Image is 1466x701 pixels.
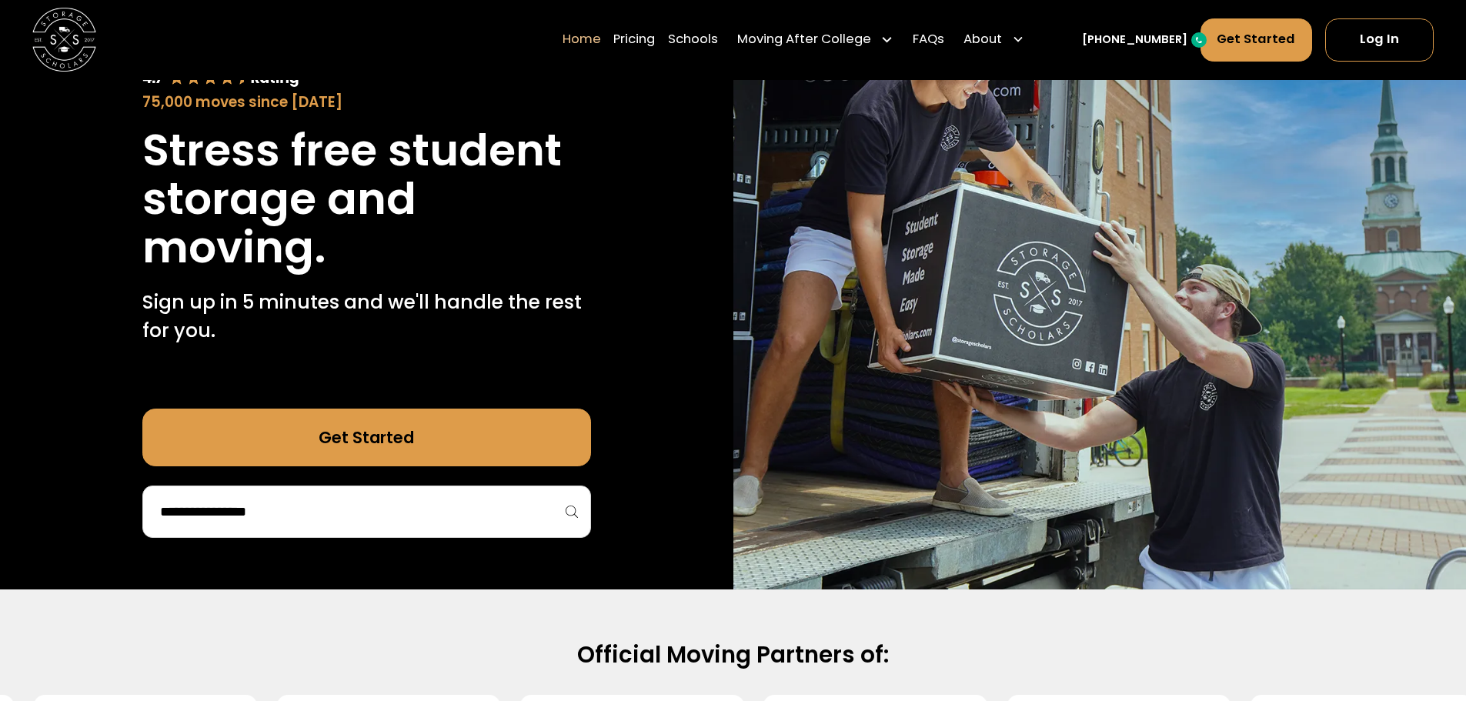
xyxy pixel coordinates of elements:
div: 75,000 moves since [DATE] [142,92,591,113]
h2: Official Moving Partners of: [221,640,1246,669]
div: About [963,31,1002,50]
a: FAQs [913,18,944,62]
h1: Stress free student storage and moving. [142,126,591,272]
a: Get Started [1201,18,1313,62]
a: Get Started [142,409,591,466]
a: Home [563,18,601,62]
a: Log In [1325,18,1434,62]
p: Sign up in 5 minutes and we'll handle the rest for you. [142,288,591,345]
a: [PHONE_NUMBER] [1082,32,1187,48]
a: Schools [668,18,718,62]
img: Storage Scholars main logo [32,8,96,72]
div: Moving After College [737,31,871,50]
a: Pricing [613,18,655,62]
div: Moving After College [731,18,900,62]
div: About [957,18,1031,62]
